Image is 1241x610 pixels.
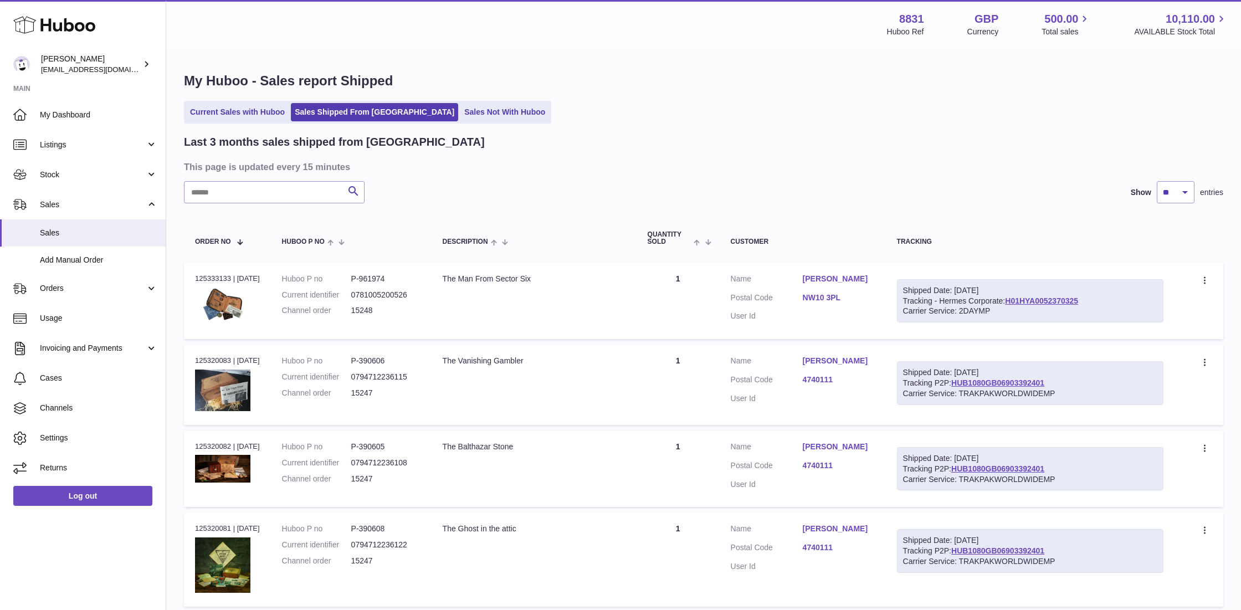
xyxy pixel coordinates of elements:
dt: User Id [731,311,803,321]
div: The Ghost in the attic [443,524,625,534]
div: Shipped Date: [DATE] [903,285,1157,296]
dd: 0794712236108 [351,458,420,468]
span: Settings [40,433,157,443]
h3: This page is updated every 15 minutes [184,161,1221,173]
dd: 15247 [351,388,420,398]
div: Carrier Service: TRAKPAKWORLDWIDEMP [903,556,1157,567]
dt: Current identifier [282,372,351,382]
dt: Current identifier [282,290,351,300]
div: The Balthazar Stone [443,442,625,452]
td: 1 [637,345,720,424]
img: 1640116874.jpg [195,455,250,483]
span: entries [1200,187,1223,198]
a: 4740111 [803,375,875,385]
dd: 15247 [351,474,420,484]
dt: Channel order [282,474,351,484]
h2: Last 3 months sales shipped from [GEOGRAPHIC_DATA] [184,135,485,150]
div: [PERSON_NAME] [41,54,141,75]
dt: Channel order [282,556,351,566]
a: Current Sales with Huboo [186,103,289,121]
div: 125333133 | [DATE] [195,274,260,284]
dd: 0794712236115 [351,372,420,382]
span: Sales [40,228,157,238]
span: Usage [40,313,157,324]
div: Shipped Date: [DATE] [903,453,1157,464]
span: AVAILABLE Stock Total [1134,27,1228,37]
span: Sales [40,199,146,210]
a: [PERSON_NAME] [803,356,875,366]
dt: Name [731,274,803,287]
dt: Channel order [282,388,351,398]
dt: User Id [731,561,803,572]
dd: 0794712236122 [351,540,420,550]
a: [PERSON_NAME] [803,442,875,452]
div: The Man From Sector Six [443,274,625,284]
div: Tracking - Hermes Corporate: [897,279,1163,323]
a: [PERSON_NAME] [803,274,875,284]
span: Add Manual Order [40,255,157,265]
label: Show [1131,187,1151,198]
a: [PERSON_NAME] [803,524,875,534]
dt: Current identifier [282,458,351,468]
span: Total sales [1042,27,1091,37]
dt: User Id [731,393,803,404]
span: 500.00 [1044,12,1078,27]
dd: P-961974 [351,274,420,284]
a: 10,110.00 AVAILABLE Stock Total [1134,12,1228,37]
dt: Huboo P no [282,524,351,534]
div: 125320082 | [DATE] [195,442,260,452]
a: 4740111 [803,460,875,471]
a: HUB1080GB06903392401 [951,546,1044,555]
dt: Name [731,356,803,369]
a: 500.00 Total sales [1042,12,1091,37]
h1: My Huboo - Sales report Shipped [184,72,1223,90]
td: 1 [637,430,720,508]
a: Log out [13,486,152,506]
span: Huboo P no [282,238,325,245]
div: 125320083 | [DATE] [195,356,260,366]
dt: Huboo P no [282,356,351,366]
div: Carrier Service: TRAKPAKWORLDWIDEMP [903,474,1157,485]
dt: Name [731,442,803,455]
span: Channels [40,403,157,413]
dt: Postal Code [731,460,803,474]
span: Description [443,238,488,245]
a: 4740111 [803,542,875,553]
dd: P-390608 [351,524,420,534]
span: Invoicing and Payments [40,343,146,353]
dd: 0781005200526 [351,290,420,300]
td: 1 [637,512,720,606]
span: Listings [40,140,146,150]
div: Tracking P2P: [897,361,1163,405]
span: Stock [40,170,146,180]
div: The Vanishing Gambler [443,356,625,366]
span: Order No [195,238,231,245]
span: 10,110.00 [1166,12,1215,27]
img: 1640118029.jpg [195,537,250,593]
div: Shipped Date: [DATE] [903,367,1157,378]
div: 125320081 | [DATE] [195,524,260,534]
div: Currency [967,27,999,37]
dd: P-390606 [351,356,420,366]
dt: Name [731,524,803,537]
img: 1640117806.jpg [195,370,250,411]
span: My Dashboard [40,110,157,120]
div: Tracking P2P: [897,447,1163,491]
dt: Current identifier [282,540,351,550]
div: Carrier Service: 2DAYMP [903,306,1157,316]
div: Tracking [897,238,1163,245]
dt: Postal Code [731,375,803,388]
a: HUB1080GB06903392401 [951,464,1044,473]
div: Carrier Service: TRAKPAKWORLDWIDEMP [903,388,1157,399]
img: rob@themysteryagency.com [13,56,30,73]
dt: User Id [731,479,803,490]
a: H01HYA0052370325 [1005,296,1078,305]
dt: Postal Code [731,293,803,306]
dt: Huboo P no [282,274,351,284]
dt: Postal Code [731,542,803,556]
a: Sales Not With Huboo [460,103,549,121]
strong: GBP [975,12,998,27]
span: Returns [40,463,157,473]
dt: Channel order [282,305,351,316]
dd: 15247 [351,556,420,566]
